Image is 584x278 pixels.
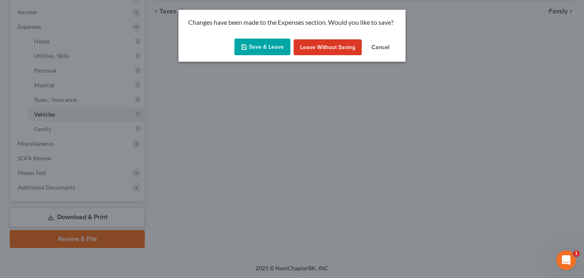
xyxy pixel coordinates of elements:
[365,39,396,56] button: Cancel
[188,18,396,27] p: Changes have been made to the Expenses section. Would you like to save?
[234,39,290,56] button: Save & Leave
[294,39,362,56] button: Leave without Saving
[556,250,576,270] iframe: Intercom live chat
[573,250,580,257] span: 1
